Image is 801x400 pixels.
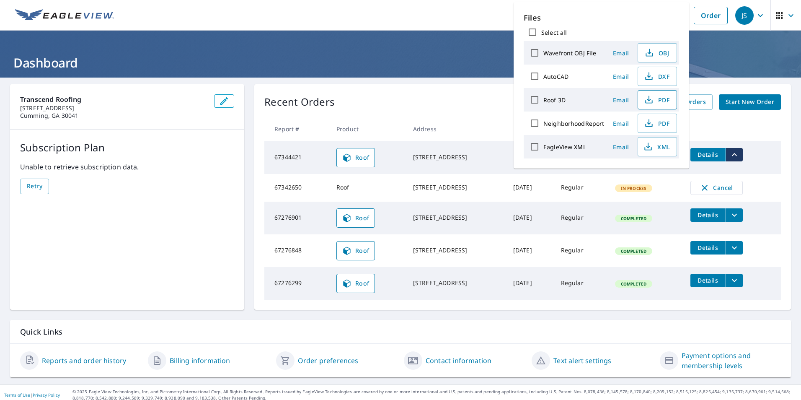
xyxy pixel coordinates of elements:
button: detailsBtn-67276901 [690,208,726,222]
span: Roof [342,246,369,256]
a: Order [694,7,728,24]
a: Terms of Use [4,392,30,398]
button: Retry [20,179,49,194]
button: Cancel [690,181,743,195]
p: Subscription Plan [20,140,234,155]
button: detailsBtn-67276848 [690,241,726,255]
td: Roof [330,174,406,202]
button: DXF [638,67,677,86]
td: 67276901 [264,202,330,234]
label: Wavefront OBJ File [543,49,596,57]
span: PDF [643,118,670,128]
th: Product [330,117,406,141]
span: Email [611,96,631,104]
td: [DATE] [506,267,554,300]
h1: Dashboard [10,54,791,71]
button: filesDropdownBtn-67276901 [726,208,743,222]
button: filesDropdownBtn-67344421 [726,148,743,161]
label: NeighborhoodReport [543,119,604,127]
p: Unable to retrieve subscription data. [20,162,234,172]
td: [DATE] [506,141,554,174]
button: PDF [638,114,677,133]
span: OBJ [643,48,670,58]
span: Roof [342,153,369,163]
div: [STREET_ADDRESS] [413,183,500,192]
a: Text alert settings [553,356,611,366]
span: Completed [616,281,651,287]
span: Email [611,143,631,151]
span: PDF [643,95,670,105]
td: 67276299 [264,267,330,300]
label: AutoCAD [543,73,568,81]
a: Roof [336,274,375,293]
p: Files [524,12,679,23]
div: [STREET_ADDRESS] [413,213,500,222]
span: Details [695,244,721,252]
button: PDF [638,90,677,109]
button: detailsBtn-67344421 [690,148,726,161]
a: Roof [336,208,375,228]
td: 67276848 [264,234,330,267]
a: Roof [336,241,375,260]
label: Roof 3D [543,96,566,104]
a: Payment options and membership levels [682,351,781,371]
button: Email [607,70,634,83]
button: Email [607,117,634,130]
div: [STREET_ADDRESS] [413,279,500,287]
span: DXF [643,71,670,81]
th: Address [406,117,506,141]
td: Regular [554,267,608,300]
td: [DATE] [506,234,554,267]
span: Details [695,211,721,219]
a: Contact information [426,356,491,366]
a: Start New Order [719,94,781,110]
span: Retry [27,181,42,192]
th: Date [506,117,554,141]
button: Email [607,140,634,153]
button: filesDropdownBtn-67276299 [726,274,743,287]
span: Completed [616,248,651,254]
p: [STREET_ADDRESS] [20,104,207,112]
button: XML [638,137,677,156]
a: Roof [336,148,375,167]
p: Recent Orders [264,94,335,110]
span: Email [611,119,631,127]
span: Cancel [699,183,734,193]
a: Billing information [170,356,230,366]
td: Regular [554,202,608,234]
div: [STREET_ADDRESS] [413,246,500,255]
label: EagleView XML [543,143,586,151]
button: OBJ [638,43,677,62]
button: Email [607,47,634,60]
span: Details [695,276,721,284]
p: | [4,392,60,397]
span: Completed [616,216,651,221]
div: [STREET_ADDRESS] [413,153,500,161]
span: Email [611,73,631,81]
td: 67344421 [264,141,330,174]
p: Cumming, GA 30041 [20,112,207,119]
p: Quick Links [20,327,781,337]
button: Email [607,94,634,106]
td: Regular [554,174,608,202]
span: Details [695,151,721,158]
span: Roof [342,213,369,223]
label: Select all [541,29,567,36]
a: Order preferences [298,356,359,366]
td: [DATE] [506,174,554,202]
th: Report # [264,117,330,141]
img: EV Logo [15,9,114,22]
button: detailsBtn-67276299 [690,274,726,287]
a: Reports and order history [42,356,126,366]
span: Start New Order [726,97,774,107]
td: 67342650 [264,174,330,202]
span: Email [611,49,631,57]
td: [DATE] [506,202,554,234]
button: filesDropdownBtn-67276848 [726,241,743,255]
span: Roof [342,278,369,288]
div: JS [735,6,754,25]
span: XML [643,142,670,152]
td: Regular [554,234,608,267]
span: In Process [616,185,652,191]
p: Transcend Roofing [20,94,207,104]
